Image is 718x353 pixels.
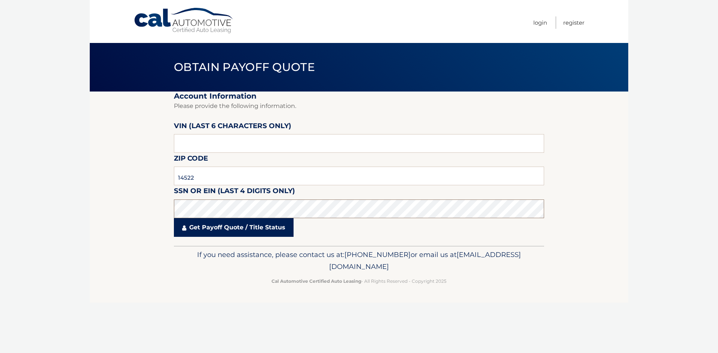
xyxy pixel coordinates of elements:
label: VIN (last 6 characters only) [174,120,291,134]
p: - All Rights Reserved - Copyright 2025 [179,277,539,285]
a: Login [533,16,547,29]
span: [PHONE_NUMBER] [344,250,411,259]
p: If you need assistance, please contact us at: or email us at [179,249,539,273]
a: Cal Automotive [134,7,234,34]
a: Register [563,16,584,29]
p: Please provide the following information. [174,101,544,111]
span: Obtain Payoff Quote [174,60,315,74]
a: Get Payoff Quote / Title Status [174,218,294,237]
strong: Cal Automotive Certified Auto Leasing [271,278,361,284]
label: Zip Code [174,153,208,167]
label: SSN or EIN (last 4 digits only) [174,185,295,199]
h2: Account Information [174,92,544,101]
